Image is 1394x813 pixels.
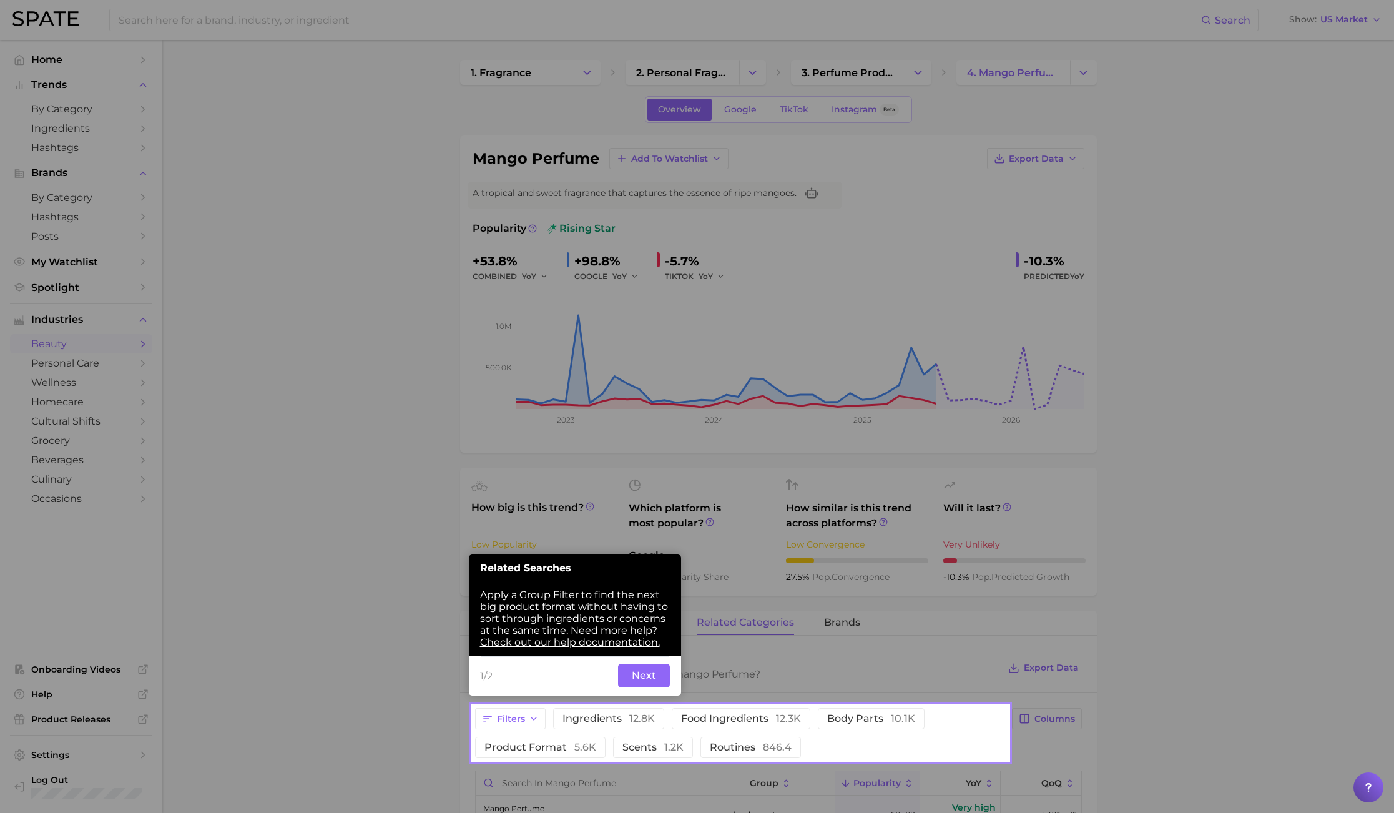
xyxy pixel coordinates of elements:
[484,742,596,752] span: product format
[681,714,801,724] span: food ingredients
[827,714,915,724] span: body parts
[763,741,792,753] span: 846.4
[664,741,684,753] span: 1.2k
[574,741,596,753] span: 5.6k
[497,714,525,724] span: Filters
[562,714,655,724] span: ingredients
[475,708,546,729] button: Filters
[776,712,801,724] span: 12.3k
[710,742,792,752] span: routines
[622,742,684,752] span: scents
[891,712,915,724] span: 10.1k
[629,712,655,724] span: 12.8k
